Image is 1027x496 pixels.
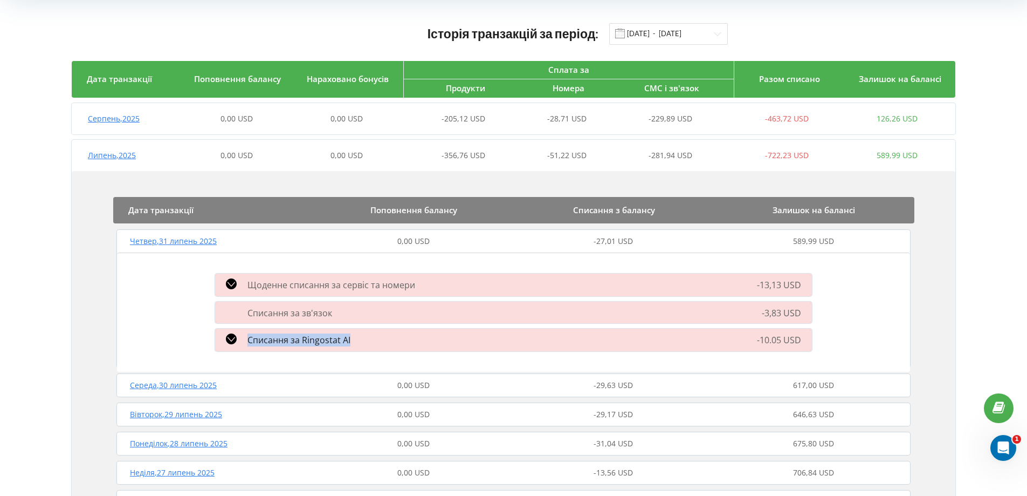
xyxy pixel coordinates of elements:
[220,150,253,160] span: 0,00 USD
[307,73,389,84] span: Нараховано бонусів
[990,435,1016,461] iframe: Intercom live chat
[1012,435,1021,444] span: 1
[397,467,430,478] span: 0,00 USD
[194,73,281,84] span: Поповнення балансу
[765,150,809,160] span: -722,23 USD
[877,150,918,160] span: 589,99 USD
[762,307,801,319] span: -3,83 USD
[793,438,834,449] span: 675,80 USD
[88,113,140,124] span: Серпень , 2025
[877,113,918,124] span: 126,26 USD
[649,113,692,124] span: -229,89 USD
[397,236,430,246] span: 0,00 USD
[397,438,430,449] span: 0,00 USD
[793,467,834,478] span: 706,84 USD
[793,409,834,419] span: 646,63 USD
[773,205,855,215] span: Залишок на балансі
[547,150,587,160] span: -51,22 USD
[757,334,801,346] span: -10.05 USD
[428,26,599,41] span: Історія транзакцій за період:
[793,380,834,390] span: 617,00 USD
[573,205,655,215] span: Списання з балансу
[130,409,222,419] span: Вівторок , 29 липень 2025
[247,334,350,346] span: Списання за Ringostat AI
[765,113,809,124] span: -463,72 USD
[130,236,217,246] span: Четвер , 31 липень 2025
[446,83,485,93] span: Продукти
[130,438,228,449] span: Понеділок , 28 липень 2025
[594,236,633,246] span: -27,01 USD
[397,380,430,390] span: 0,00 USD
[87,73,152,84] span: Дата транзакції
[594,467,633,478] span: -13,56 USD
[594,438,633,449] span: -31,04 USD
[547,113,587,124] span: -28,71 USD
[130,467,215,478] span: Неділя , 27 липень 2025
[88,150,136,160] span: Липень , 2025
[757,279,801,291] span: -13,13 USD
[130,380,217,390] span: Середа , 30 липень 2025
[247,279,415,291] span: Щоденне списання за сервіс та номери
[370,205,457,215] span: Поповнення балансу
[330,150,363,160] span: 0,00 USD
[548,64,589,75] span: Сплата за
[397,409,430,419] span: 0,00 USD
[442,150,485,160] span: -356,76 USD
[247,307,332,319] span: Списання за зв'язок
[553,83,584,93] span: Номера
[649,150,692,160] span: -281,94 USD
[859,73,941,84] span: Залишок на балансі
[220,113,253,124] span: 0,00 USD
[644,83,699,93] span: СМС і зв'язок
[594,380,633,390] span: -29,63 USD
[759,73,820,84] span: Разом списано
[442,113,485,124] span: -205,12 USD
[594,409,633,419] span: -29,17 USD
[330,113,363,124] span: 0,00 USD
[128,205,194,215] span: Дата транзакції
[793,236,834,246] span: 589,99 USD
